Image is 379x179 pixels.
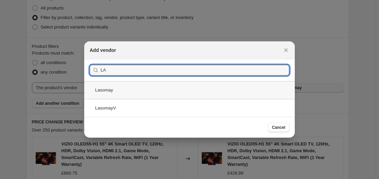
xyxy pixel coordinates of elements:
button: Cancel [268,123,289,132]
h2: Add vendor [90,47,116,54]
div: LasomayV [84,99,295,117]
div: Lasomay [84,81,295,99]
input: Search vendors [101,65,289,76]
span: Cancel [272,125,285,130]
button: Close [281,45,291,55]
